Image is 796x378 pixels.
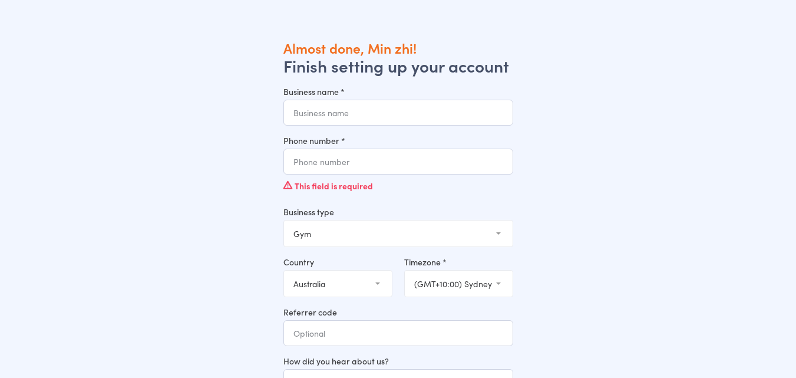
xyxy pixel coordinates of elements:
[283,86,513,97] label: Business name *
[283,100,513,126] input: Business name
[283,355,513,367] label: How did you hear about us?
[283,39,513,57] h1: Almost done, Min zhi!
[283,175,513,197] div: This field is required
[283,320,513,346] input: Optional
[283,206,513,218] label: Business type
[283,149,513,175] input: Phone number
[283,306,513,318] label: Referrer code
[283,57,513,74] h2: Finish setting up your account
[404,256,513,268] label: Timezone *
[283,256,392,268] label: Country
[283,134,513,146] label: Phone number *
